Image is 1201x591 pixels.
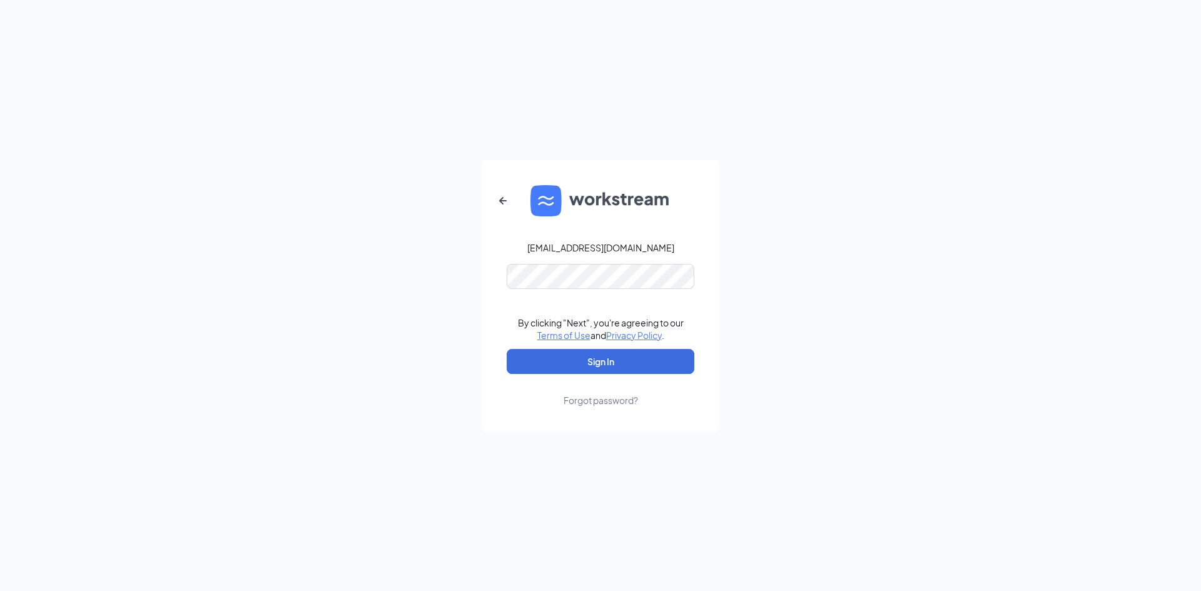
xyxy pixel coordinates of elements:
[518,316,684,341] div: By clicking "Next", you're agreeing to our and .
[527,241,674,254] div: [EMAIL_ADDRESS][DOMAIN_NAME]
[606,330,662,341] a: Privacy Policy
[537,330,590,341] a: Terms of Use
[564,374,638,407] a: Forgot password?
[530,185,671,216] img: WS logo and Workstream text
[564,394,638,407] div: Forgot password?
[507,349,694,374] button: Sign In
[488,186,518,216] button: ArrowLeftNew
[495,193,510,208] svg: ArrowLeftNew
